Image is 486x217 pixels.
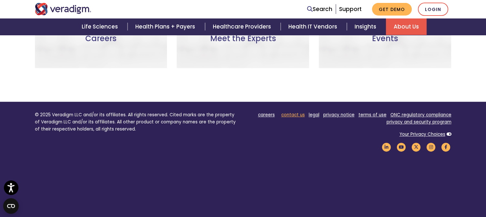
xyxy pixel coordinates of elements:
[362,171,478,209] iframe: Drift Chat Widget
[307,5,332,14] a: Search
[339,5,362,13] a: Support
[323,112,355,118] a: privacy notice
[399,131,445,137] a: Your Privacy Choices
[411,144,422,150] a: Veradigm Twitter Link
[281,112,305,118] a: contact us
[35,111,238,132] p: © 2025 Veradigm LLC and/or its affiliates. All rights reserved. Cited marks are the property of V...
[396,144,407,150] a: Veradigm YouTube Link
[205,18,281,35] a: Healthcare Providers
[426,144,437,150] a: Veradigm Instagram Link
[324,34,446,53] h3: Events
[40,34,162,53] h3: Careers
[372,3,412,16] a: Get Demo
[281,18,347,35] a: Health IT Vendors
[128,18,205,35] a: Health Plans + Payers
[74,18,128,35] a: Life Sciences
[418,3,448,16] a: Login
[440,144,451,150] a: Veradigm Facebook Link
[347,18,386,35] a: Insights
[390,112,451,118] a: ONC regulatory compliance
[182,34,304,53] h3: Meet the Experts
[3,198,19,214] button: Open CMP widget
[358,112,387,118] a: terms of use
[387,119,451,125] a: privacy and security program
[309,112,319,118] a: legal
[381,144,392,150] a: Veradigm LinkedIn Link
[35,3,91,15] img: Veradigm logo
[386,18,427,35] a: About Us
[258,112,275,118] a: careers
